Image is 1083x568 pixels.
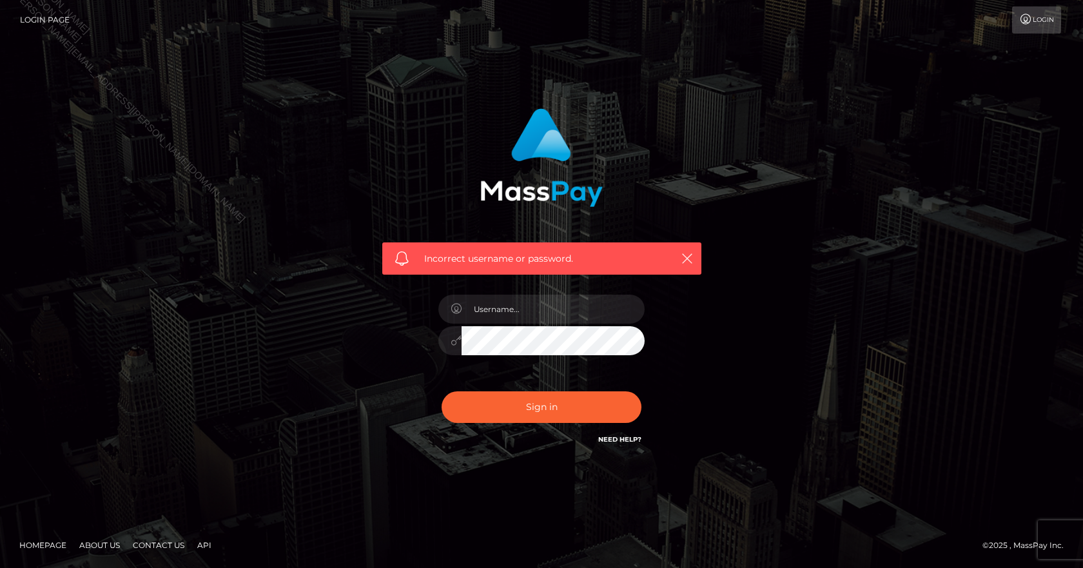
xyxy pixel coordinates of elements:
[128,535,190,555] a: Contact Us
[598,435,641,444] a: Need Help?
[74,535,125,555] a: About Us
[982,538,1073,553] div: © 2025 , MassPay Inc.
[424,252,659,266] span: Incorrect username or password.
[192,535,217,555] a: API
[1012,6,1061,34] a: Login
[480,108,603,207] img: MassPay Login
[14,535,72,555] a: Homepage
[442,391,641,423] button: Sign in
[20,6,70,34] a: Login Page
[462,295,645,324] input: Username...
